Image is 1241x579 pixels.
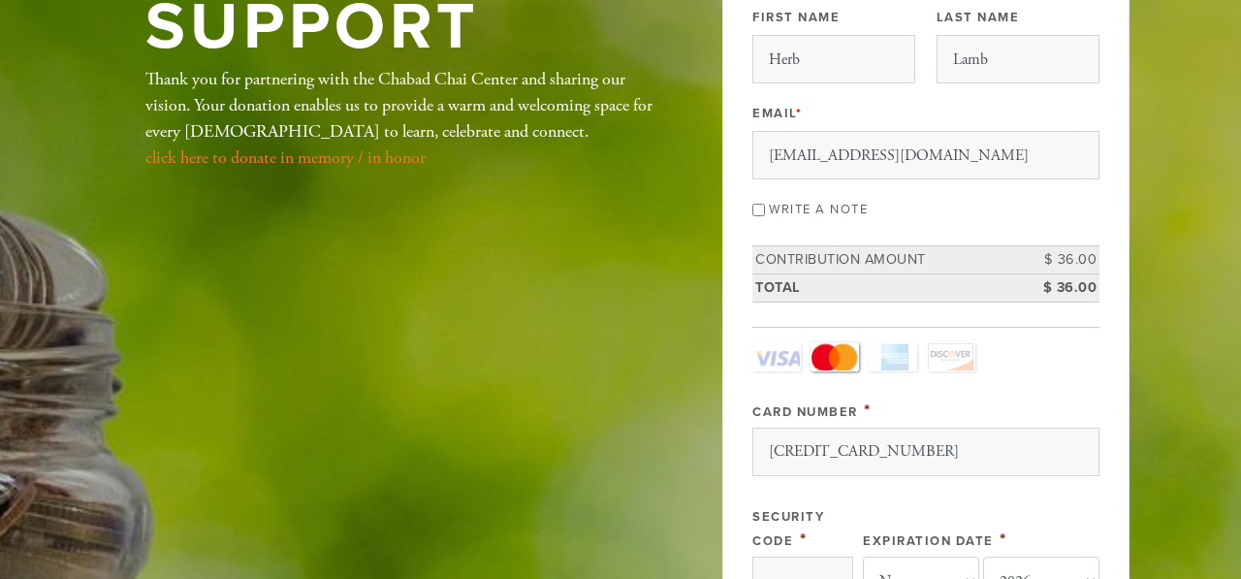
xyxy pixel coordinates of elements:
[1012,273,1099,302] td: $ 36.00
[800,529,808,550] span: This field is required.
[752,246,1012,274] td: Contribution Amount
[752,273,1012,302] td: Total
[752,342,801,371] a: Visa
[927,342,975,371] a: Discover
[1012,246,1099,274] td: $ 36.00
[145,146,426,169] a: click here to donate in memory / in honor
[869,342,917,371] a: Amex
[769,202,868,217] label: Write a note
[796,106,803,121] span: This field is required.
[752,404,858,420] label: Card Number
[752,9,840,26] label: First Name
[811,342,859,371] a: MasterCard
[864,400,872,421] span: This field is required.
[752,105,802,122] label: Email
[863,533,994,549] label: Expiration Date
[752,509,824,549] label: Security Code
[937,9,1020,26] label: Last Name
[145,66,659,171] div: Thank you for partnering with the Chabad Chai Center and sharing our vision. Your donation enable...
[1000,529,1007,550] span: This field is required.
